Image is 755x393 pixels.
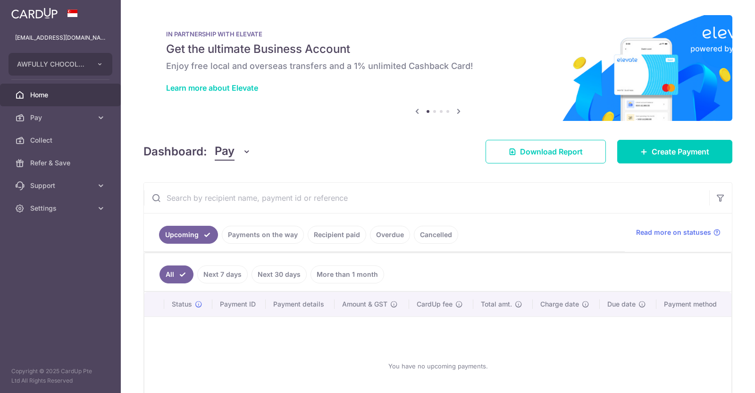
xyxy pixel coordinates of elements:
span: Amount & GST [342,299,387,309]
a: Next 7 days [197,265,248,283]
a: Read more on statuses [636,228,721,237]
h5: Get the ultimate Business Account [166,42,710,57]
span: Collect [30,136,92,145]
a: Create Payment [617,140,732,163]
a: All [159,265,193,283]
a: Payments on the way [222,226,304,244]
th: Payment method [656,292,731,316]
span: Pay [215,143,235,161]
a: Download Report [486,140,606,163]
a: Overdue [370,226,410,244]
img: CardUp [11,8,58,19]
p: IN PARTNERSHIP WITH ELEVATE [166,30,710,38]
span: Charge date [540,299,579,309]
span: Create Payment [652,146,709,157]
a: Next 30 days [252,265,307,283]
a: Upcoming [159,226,218,244]
th: Payment ID [212,292,266,316]
span: Refer & Save [30,158,92,168]
p: [EMAIL_ADDRESS][DOMAIN_NAME] [15,33,106,43]
button: AWFULLY CHOCOLATE CENTRAL KITCHEN PTE. LTD. [8,53,112,76]
span: AWFULLY CHOCOLATE CENTRAL KITCHEN PTE. LTD. [17,60,87,69]
span: Settings [30,204,92,213]
span: Pay [30,113,92,122]
span: Read more on statuses [636,228,711,237]
button: Pay [215,143,251,161]
input: Search by recipient name, payment id or reference [144,183,709,213]
a: Recipient paid [308,226,366,244]
span: Total amt. [481,299,512,309]
span: Status [172,299,192,309]
a: More than 1 month [310,265,384,283]
span: Support [30,181,92,190]
span: Download Report [520,146,583,157]
h6: Enjoy free local and overseas transfers and a 1% unlimited Cashback Card! [166,60,710,72]
a: Learn more about Elevate [166,83,258,93]
span: Home [30,90,92,100]
a: Cancelled [414,226,458,244]
img: Renovation banner [143,15,732,121]
span: CardUp fee [417,299,453,309]
th: Payment details [266,292,335,316]
h4: Dashboard: [143,143,207,160]
span: Due date [607,299,636,309]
